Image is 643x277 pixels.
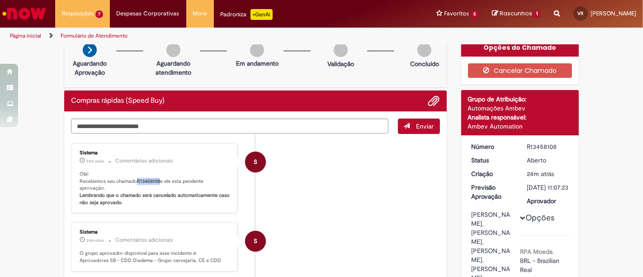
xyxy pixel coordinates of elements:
span: 24m atrás [86,238,104,243]
div: Sistema [80,229,230,235]
span: More [193,9,207,18]
img: img-circle-grey.png [250,43,264,57]
div: Sistema [80,150,230,156]
p: Aguardando atendimento [151,59,195,77]
dt: Criação [465,169,520,178]
time: 28/08/2025 14:07:35 [86,158,104,164]
p: Concluído [410,59,439,68]
p: Validação [327,59,354,68]
span: 7 [95,10,103,18]
small: Comentários adicionais [115,157,173,165]
span: 1 [534,10,540,18]
div: [DATE] 11:07:23 [527,183,569,192]
button: Enviar [398,119,440,134]
img: img-circle-grey.png [417,43,431,57]
span: Requisições [62,9,94,18]
p: Em andamento [236,59,279,68]
span: S [254,230,257,252]
div: Grupo de Atribuição: [468,95,572,104]
span: 24m atrás [527,170,554,178]
div: System [245,152,266,172]
img: arrow-next.png [83,43,97,57]
h2: Compras rápidas (Speed Buy) Histórico de tíquete [71,97,165,105]
div: R13458108 [527,142,569,151]
span: 24m atrás [86,158,104,164]
dt: Status [465,156,520,165]
img: img-circle-grey.png [166,43,180,57]
span: [PERSON_NAME] [591,10,636,17]
button: Adicionar anexos [428,95,440,107]
img: img-circle-grey.png [334,43,348,57]
div: Ambev Automation [468,122,572,131]
b: Lembrando que o chamado será cancelado automaticamente caso não seja aprovado. [80,192,231,206]
b: RPA Moeda [520,248,553,256]
p: +GenAi [251,9,273,20]
div: Aberto [527,156,569,165]
div: Analista responsável: [468,113,572,122]
p: Aguardando Aprovação [68,59,112,77]
b: R13458108 [137,178,160,185]
span: BRL - Brazilian Real [520,257,561,274]
span: Enviar [416,122,434,130]
p: O grupo aprovador disponível para esse incidente é: Aprovadores SB - CDD Diadema - Grupo cervejar... [80,250,230,264]
div: Padroniza [221,9,273,20]
span: 5 [471,10,479,18]
span: S [254,151,257,173]
a: Página inicial [10,32,41,39]
span: Despesas Corporativas [117,9,180,18]
dt: Número [465,142,520,151]
span: VR [578,10,584,16]
ul: Trilhas de página [7,28,422,44]
dt: Aprovador [520,196,576,205]
dt: Previsão Aprovação [465,183,520,201]
span: Rascunhos [500,9,532,18]
div: Opções do Chamado [461,38,579,57]
a: Rascunhos [492,10,540,18]
time: 28/08/2025 14:07:23 [527,170,554,178]
button: Cancelar Chamado [468,63,572,78]
div: System [245,231,266,252]
p: Olá! Recebemos seu chamado e ele esta pendente aprovação. [80,171,230,206]
img: ServiceNow [1,5,47,23]
div: Automações Ambev [468,104,572,113]
span: Favoritos [444,9,469,18]
div: 28/08/2025 14:07:23 [527,169,569,178]
small: Comentários adicionais [115,236,173,244]
a: Formulário de Atendimento [61,32,128,39]
textarea: Digite sua mensagem aqui... [71,119,388,134]
time: 28/08/2025 14:07:31 [86,238,104,243]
